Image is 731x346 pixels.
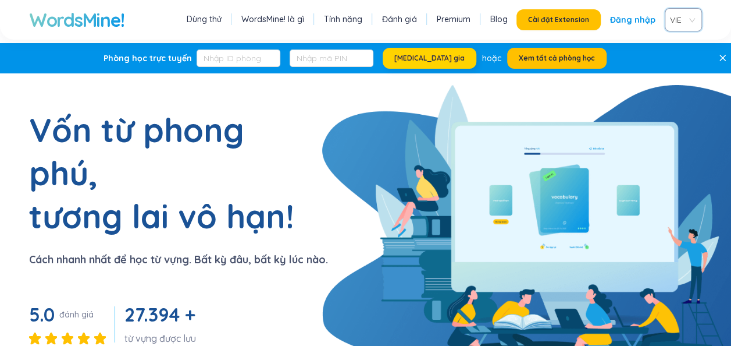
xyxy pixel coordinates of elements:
span: Cài đặt Extension [528,15,589,24]
div: từ vựng được lưu [124,332,199,345]
div: hoặc [482,52,501,65]
h1: Vốn từ phong phú, tương lai vô hạn! [29,108,320,238]
a: Tính năng [324,13,362,25]
span: VIE [670,11,692,29]
span: 5.0 [29,303,55,326]
a: Dùng thử [187,13,222,25]
p: Cách nhanh nhất để học từ vựng. Bất kỳ đâu, bất kỳ lúc nào. [29,252,328,268]
a: Premium [437,13,470,25]
div: Phòng học trực tuyến [104,52,192,64]
span: [MEDICAL_DATA] gia [394,54,465,63]
input: Nhập mã PIN [290,50,373,67]
button: Xem tất cả phòng học [507,48,607,69]
a: WordsMine! [29,8,124,31]
button: Cài đặt Extension [516,9,601,30]
a: Blog [490,13,508,25]
div: đánh giá [59,309,94,320]
input: Nhập ID phòng [197,50,280,67]
a: Đánh giá [382,13,417,25]
a: WordsMine! là gì [241,13,304,25]
span: Xem tất cả phòng học [519,54,595,63]
span: 27.394 + [124,303,195,326]
a: Đăng nhập [610,9,655,30]
button: [MEDICAL_DATA] gia [383,48,476,69]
